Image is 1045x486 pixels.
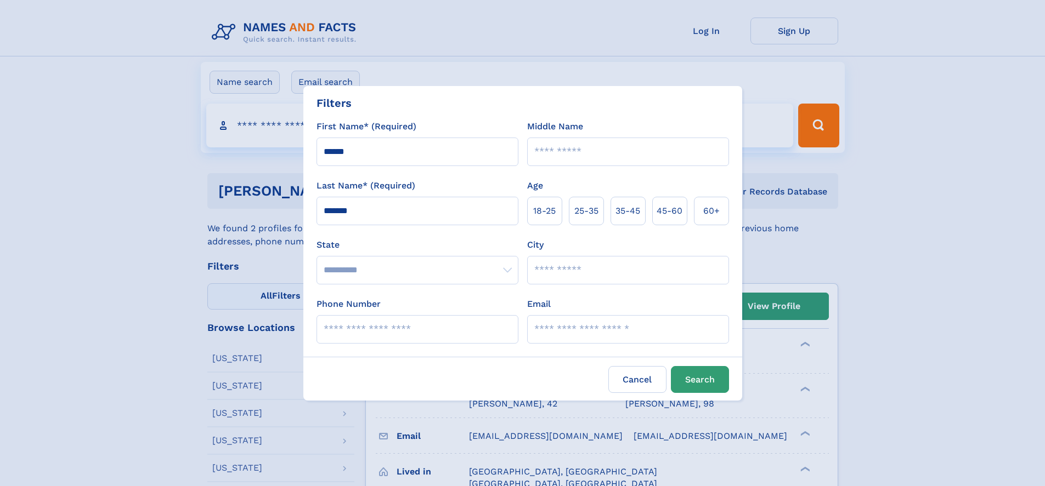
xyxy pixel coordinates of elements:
span: 25‑35 [574,204,598,218]
div: Filters [317,95,352,111]
label: Cancel [608,366,666,393]
label: First Name* (Required) [317,120,416,133]
label: Email [527,298,551,311]
label: State [317,238,518,251]
label: Phone Number [317,298,381,311]
label: Age [527,179,543,192]
label: Middle Name [527,120,583,133]
span: 60+ [703,204,720,218]
label: Last Name* (Required) [317,179,415,192]
button: Search [671,366,729,393]
span: 45‑60 [657,204,682,218]
span: 35‑45 [615,204,640,218]
label: City [527,238,544,251]
span: 18‑25 [533,204,556,218]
